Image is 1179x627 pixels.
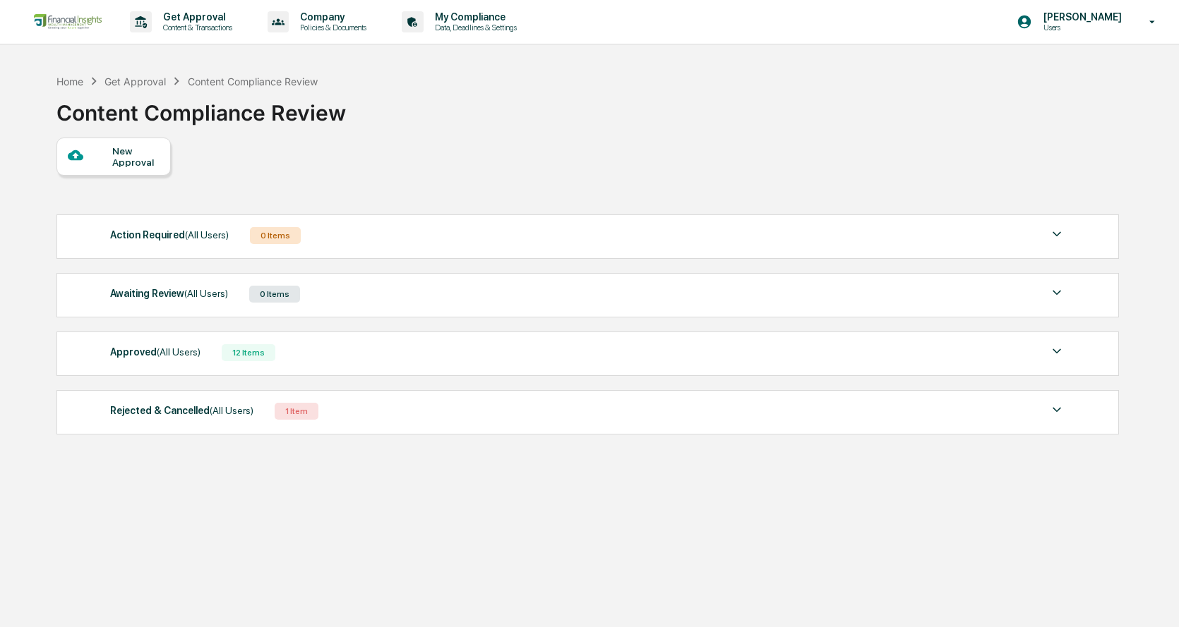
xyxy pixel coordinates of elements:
[289,23,373,32] p: Policies & Documents
[184,288,228,299] span: (All Users)
[289,11,373,23] p: Company
[185,229,229,241] span: (All Users)
[152,11,239,23] p: Get Approval
[424,23,524,32] p: Data, Deadlines & Settings
[34,14,102,30] img: logo
[152,23,239,32] p: Content & Transactions
[1048,226,1065,243] img: caret
[222,344,275,361] div: 12 Items
[250,227,301,244] div: 0 Items
[210,405,253,416] span: (All Users)
[1032,11,1129,23] p: [PERSON_NAME]
[110,284,228,303] div: Awaiting Review
[1048,401,1065,418] img: caret
[1048,284,1065,301] img: caret
[275,403,318,420] div: 1 Item
[110,343,201,361] div: Approved
[424,11,524,23] p: My Compliance
[110,226,229,244] div: Action Required
[56,75,83,87] div: Home
[1032,23,1129,32] p: Users
[249,286,300,303] div: 0 Items
[110,401,253,420] div: Rejected & Cancelled
[112,145,160,168] div: New Approval
[56,89,346,126] div: Content Compliance Review
[104,75,166,87] div: Get Approval
[157,346,201,358] span: (All Users)
[1048,343,1065,360] img: caret
[188,75,318,87] div: Content Compliance Review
